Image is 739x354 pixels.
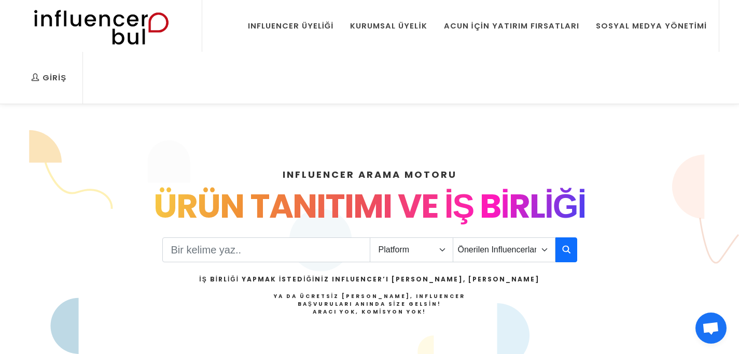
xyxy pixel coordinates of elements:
[23,52,74,104] a: Giriş
[31,72,66,83] div: Giriş
[162,237,370,262] input: Search
[199,292,539,316] h4: Ya da Ücretsiz [PERSON_NAME], Influencer Başvuruları Anında Size Gelsin!
[695,313,727,344] div: Açık sohbet
[444,20,579,32] div: Acun İçin Yatırım Fırsatları
[34,167,706,181] h4: INFLUENCER ARAMA MOTORU
[199,275,539,284] h2: İş Birliği Yapmak İstediğiniz Influencer’ı [PERSON_NAME], [PERSON_NAME]
[248,20,334,32] div: Influencer Üyeliği
[34,181,706,231] div: ÜRÜN TANITIMI VE İŞ BİRLİĞİ
[596,20,707,32] div: Sosyal Medya Yönetimi
[350,20,427,32] div: Kurumsal Üyelik
[313,308,427,316] strong: Aracı Yok, Komisyon Yok!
